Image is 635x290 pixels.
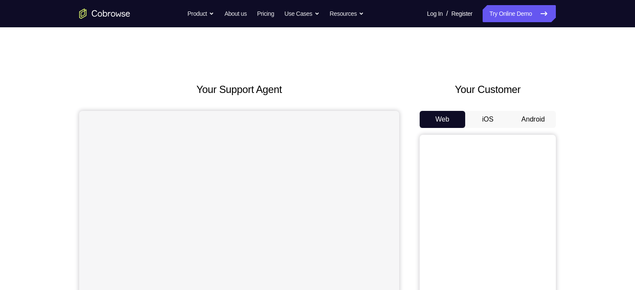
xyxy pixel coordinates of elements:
a: Pricing [257,5,274,22]
a: Log In [427,5,443,22]
h2: Your Support Agent [79,82,399,97]
button: Resources [330,5,364,22]
button: Use Cases [284,5,319,22]
button: Product [188,5,215,22]
a: Go to the home page [79,9,130,19]
a: Try Online Demo [483,5,556,22]
a: About us [224,5,246,22]
h2: Your Customer [420,82,556,97]
button: Web [420,111,465,128]
a: Register [452,5,472,22]
span: / [446,9,448,19]
button: Android [510,111,556,128]
button: iOS [465,111,511,128]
